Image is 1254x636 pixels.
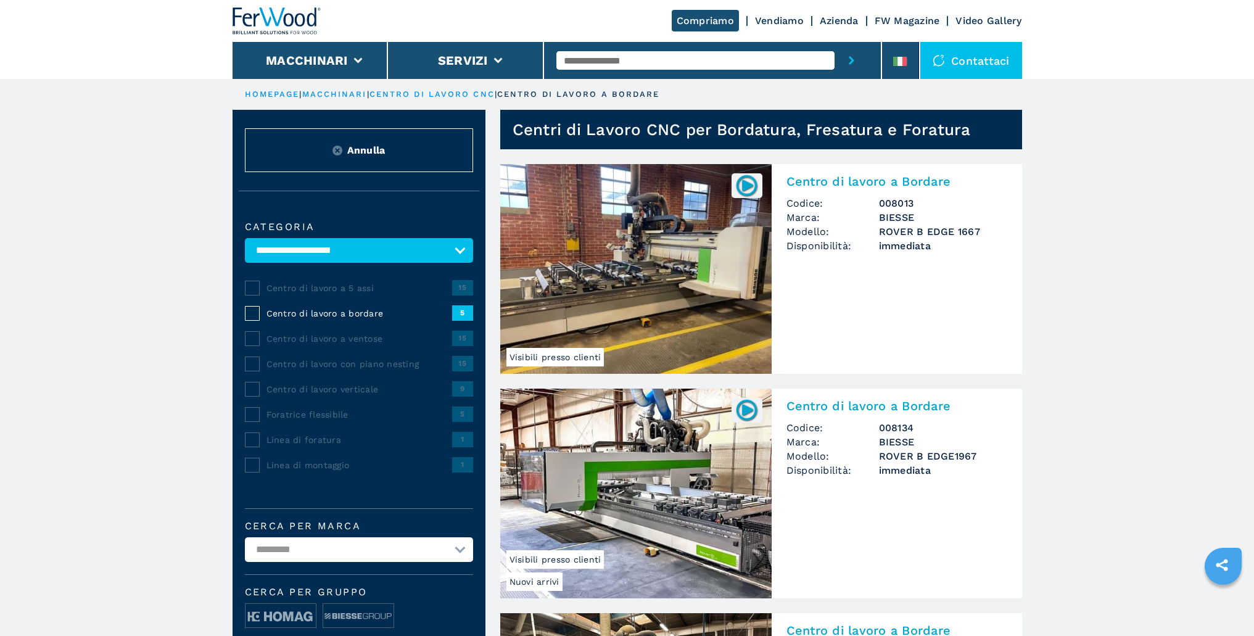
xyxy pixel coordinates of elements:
[367,89,369,99] span: |
[497,89,660,100] p: centro di lavoro a bordare
[879,449,1007,463] h3: ROVER B EDGE1967
[506,572,563,591] span: Nuovi arrivi
[452,407,473,421] span: 5
[500,164,772,374] img: Centro di lavoro a Bordare BIESSE ROVER B EDGE 1667
[500,389,1022,598] a: Centro di lavoro a Bordare BIESSE ROVER B EDGE1967Nuovi arriviVisibili presso clienti008134Centro...
[266,408,452,421] span: Foratrice flessibile
[245,128,473,172] button: ResetAnnulla
[835,42,868,79] button: submit-button
[879,239,1007,253] span: immediata
[933,54,945,67] img: Contattaci
[245,89,300,99] a: HOMEPAGE
[820,15,859,27] a: Azienda
[955,15,1021,27] a: Video Gallery
[369,89,495,99] a: centro di lavoro cnc
[672,10,739,31] a: Compriamo
[266,383,452,395] span: Centro di lavoro verticale
[786,239,879,253] span: Disponibilità:
[452,457,473,472] span: 1
[735,173,759,197] img: 008013
[452,432,473,447] span: 1
[879,463,1007,477] span: immediata
[786,463,879,477] span: Disponibilità:
[786,421,879,435] span: Codice:
[786,435,879,449] span: Marca:
[920,42,1022,79] div: Contattaci
[506,348,604,366] span: Visibili presso clienti
[332,146,342,155] img: Reset
[786,449,879,463] span: Modello:
[879,435,1007,449] h3: BIESSE
[302,89,367,99] a: macchinari
[266,307,452,320] span: Centro di lavoro a bordare
[347,143,386,157] span: Annulla
[879,210,1007,225] h3: BIESSE
[299,89,302,99] span: |
[245,521,473,531] label: Cerca per marca
[452,331,473,345] span: 15
[438,53,488,68] button: Servizi
[495,89,497,99] span: |
[1202,580,1245,627] iframe: Chat
[266,459,452,471] span: Linea di montaggio
[786,225,879,239] span: Modello:
[879,421,1007,435] h3: 008134
[245,222,473,232] label: Categoria
[786,210,879,225] span: Marca:
[879,225,1007,239] h3: ROVER B EDGE 1667
[452,356,473,371] span: 15
[1207,550,1237,580] a: sharethis
[245,604,316,629] img: image
[786,196,879,210] span: Codice:
[513,120,971,139] h1: Centri di Lavoro CNC per Bordatura, Fresatura e Foratura
[786,399,1007,413] h2: Centro di lavoro a Bordare
[323,604,394,629] img: image
[500,389,772,598] img: Centro di lavoro a Bordare BIESSE ROVER B EDGE1967
[879,196,1007,210] h3: 008013
[786,174,1007,189] h2: Centro di lavoro a Bordare
[245,587,473,597] span: Cerca per Gruppo
[266,358,452,370] span: Centro di lavoro con piano nesting
[735,398,759,422] img: 008134
[452,305,473,320] span: 5
[233,7,321,35] img: Ferwood
[266,434,452,446] span: Linea di foratura
[266,332,452,345] span: Centro di lavoro a ventose
[875,15,940,27] a: FW Magazine
[266,282,452,294] span: Centro di lavoro a 5 assi
[452,280,473,295] span: 15
[755,15,804,27] a: Vendiamo
[500,164,1022,374] a: Centro di lavoro a Bordare BIESSE ROVER B EDGE 1667Visibili presso clienti008013Centro di lavoro ...
[506,550,604,569] span: Visibili presso clienti
[266,53,348,68] button: Macchinari
[452,381,473,396] span: 9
